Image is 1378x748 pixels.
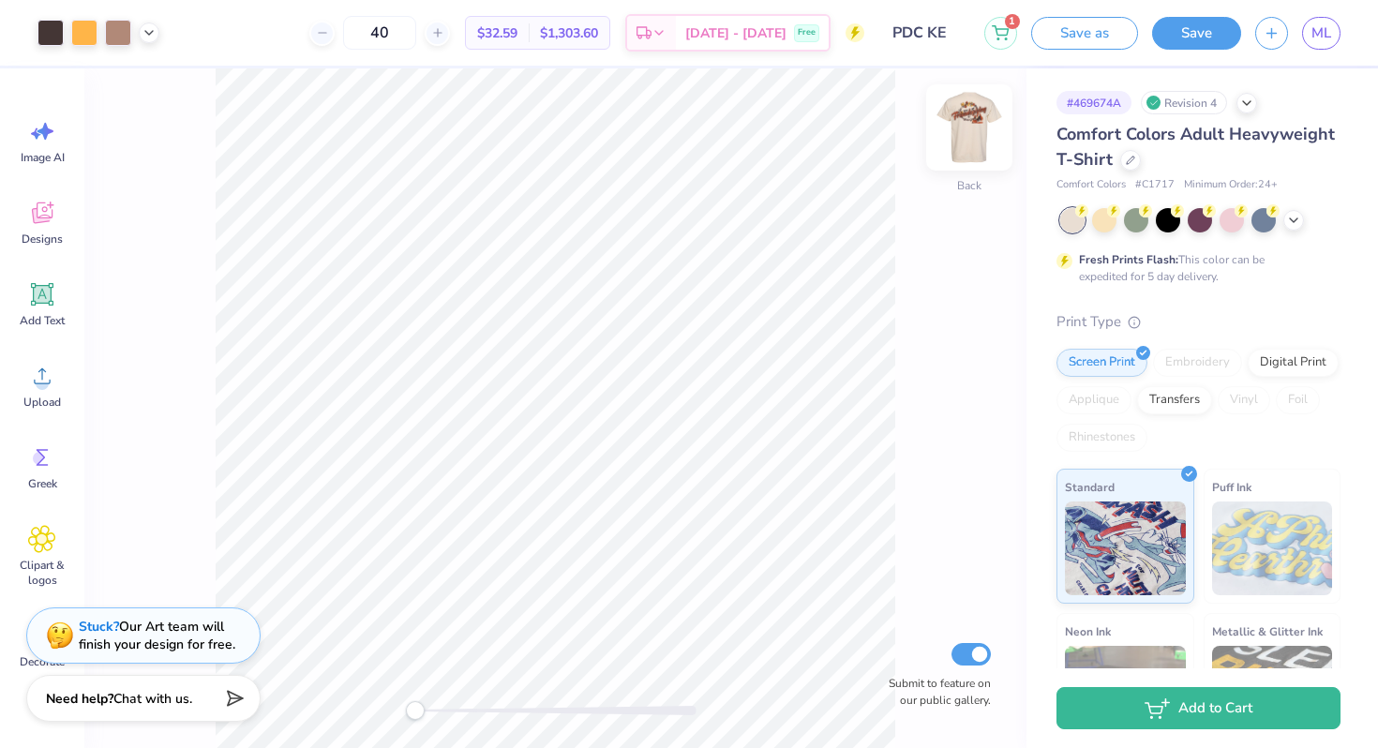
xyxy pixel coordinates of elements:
input: – – [343,16,416,50]
div: Screen Print [1056,349,1147,377]
span: Upload [23,395,61,410]
span: Clipart & logos [11,558,73,588]
span: Metallic & Glitter Ink [1212,621,1323,641]
button: Save as [1031,17,1138,50]
button: Save [1152,17,1241,50]
span: ML [1311,22,1331,44]
div: Applique [1056,386,1131,414]
span: Chat with us. [113,690,192,708]
label: Submit to feature on our public gallery. [878,675,991,709]
img: Neon Ink [1065,646,1186,740]
span: Free [798,26,816,39]
div: Rhinestones [1056,424,1147,452]
strong: Fresh Prints Flash: [1079,252,1178,267]
span: Standard [1065,477,1115,497]
div: # 469674A [1056,91,1131,114]
span: Decorate [20,654,65,669]
img: Standard [1065,501,1186,595]
span: Puff Ink [1212,477,1251,497]
span: $1,303.60 [540,23,598,43]
strong: Stuck? [79,618,119,636]
span: Comfort Colors [1056,177,1126,193]
span: Neon Ink [1065,621,1111,641]
span: $32.59 [477,23,517,43]
div: Revision 4 [1141,91,1227,114]
span: Comfort Colors Adult Heavyweight T-Shirt [1056,123,1335,171]
span: # C1717 [1135,177,1175,193]
div: Foil [1276,386,1320,414]
span: Greek [28,476,57,491]
div: Digital Print [1248,349,1339,377]
div: Embroidery [1153,349,1242,377]
img: Puff Ink [1212,501,1333,595]
div: Transfers [1137,386,1212,414]
input: Untitled Design [878,14,970,52]
span: [DATE] - [DATE] [685,23,786,43]
img: Metallic & Glitter Ink [1212,646,1333,740]
img: Back [932,90,1007,165]
div: Back [957,177,981,194]
button: Add to Cart [1056,687,1341,729]
div: This color can be expedited for 5 day delivery. [1079,251,1310,285]
span: Designs [22,232,63,247]
a: ML [1302,17,1341,50]
strong: Need help? [46,690,113,708]
span: Image AI [21,150,65,165]
span: Add Text [20,313,65,328]
div: Our Art team will finish your design for free. [79,618,235,653]
span: 1 [1005,14,1020,29]
div: Accessibility label [406,701,425,720]
div: Print Type [1056,311,1341,333]
span: Minimum Order: 24 + [1184,177,1278,193]
button: 1 [984,17,1017,50]
div: Vinyl [1218,386,1270,414]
